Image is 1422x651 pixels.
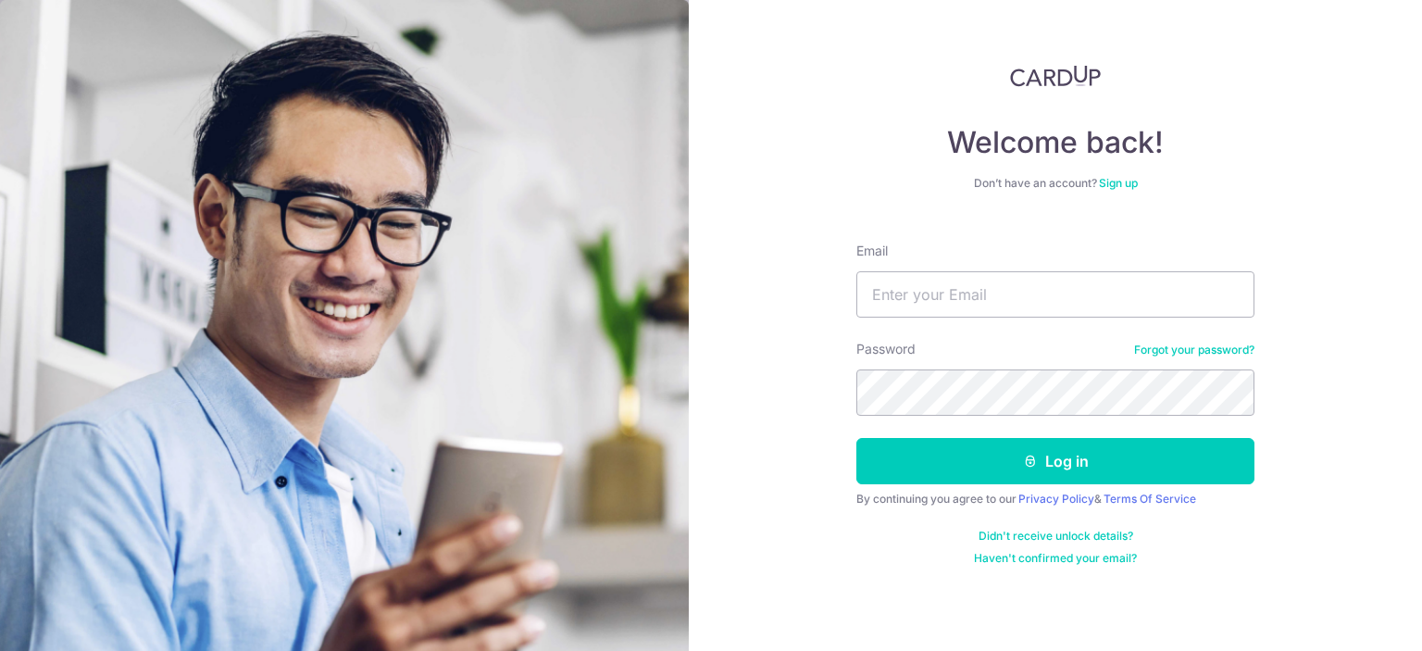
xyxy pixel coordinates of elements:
[856,124,1254,161] h4: Welcome back!
[1099,176,1138,190] a: Sign up
[856,271,1254,318] input: Enter your Email
[856,176,1254,191] div: Don’t have an account?
[856,340,916,358] label: Password
[1104,492,1196,506] a: Terms Of Service
[1018,492,1094,506] a: Privacy Policy
[979,529,1133,544] a: Didn't receive unlock details?
[856,438,1254,484] button: Log in
[856,242,888,260] label: Email
[1134,343,1254,357] a: Forgot your password?
[974,551,1137,566] a: Haven't confirmed your email?
[856,492,1254,507] div: By continuing you agree to our &
[1010,65,1101,87] img: CardUp Logo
